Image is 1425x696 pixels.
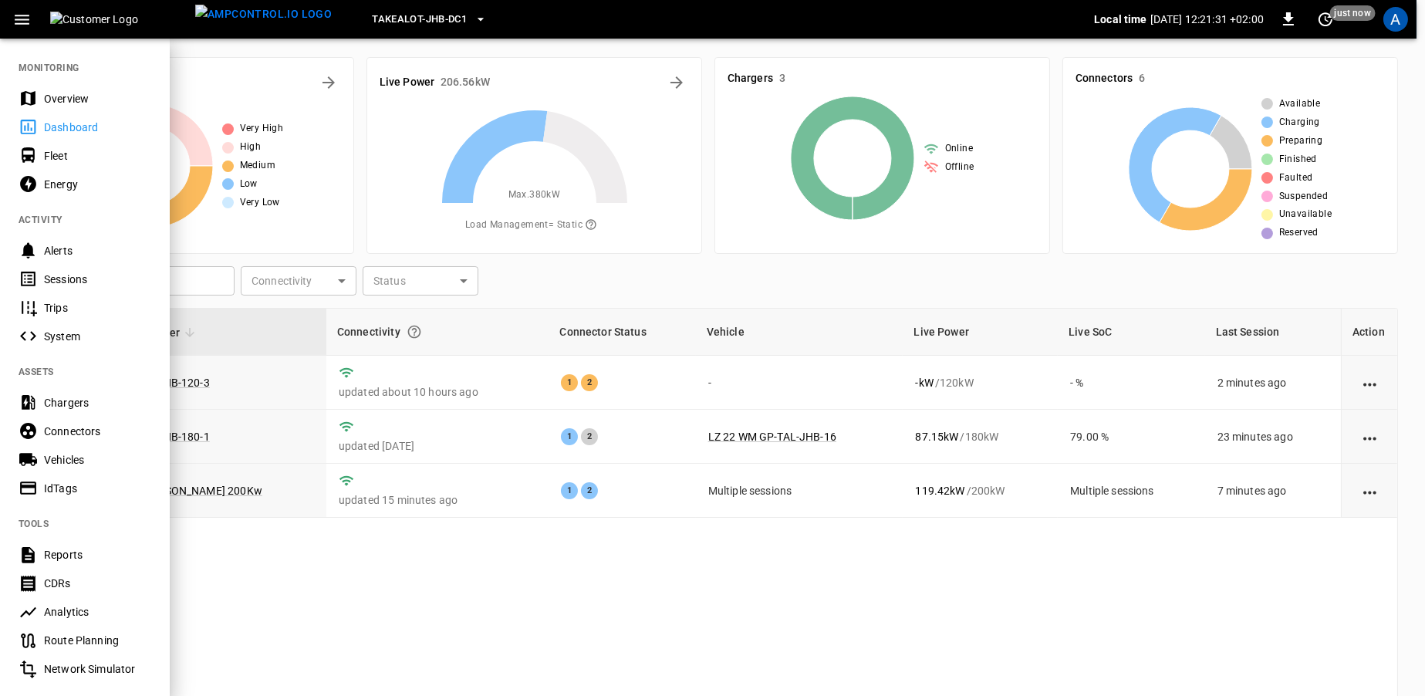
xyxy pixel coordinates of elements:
div: Dashboard [44,120,151,135]
img: Customer Logo [50,12,189,27]
div: Sessions [44,272,151,287]
div: CDRs [44,576,151,591]
div: Route Planning [44,633,151,648]
div: Reports [44,547,151,563]
div: Trips [44,300,151,316]
div: IdTags [44,481,151,496]
div: Alerts [44,243,151,258]
div: Vehicles [44,452,151,468]
div: Connectors [44,424,151,439]
div: Fleet [44,148,151,164]
div: System [44,329,151,344]
button: set refresh interval [1313,7,1338,32]
div: Chargers [44,395,151,411]
div: profile-icon [1383,7,1408,32]
div: Analytics [44,604,151,620]
div: Network Simulator [44,661,151,677]
p: Local time [1094,12,1147,27]
span: just now [1330,5,1376,21]
div: Overview [44,91,151,106]
span: Takealot-JHB-DC1 [372,11,467,29]
div: Energy [44,177,151,192]
p: [DATE] 12:21:31 +02:00 [1150,12,1264,27]
img: ampcontrol.io logo [195,5,332,24]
